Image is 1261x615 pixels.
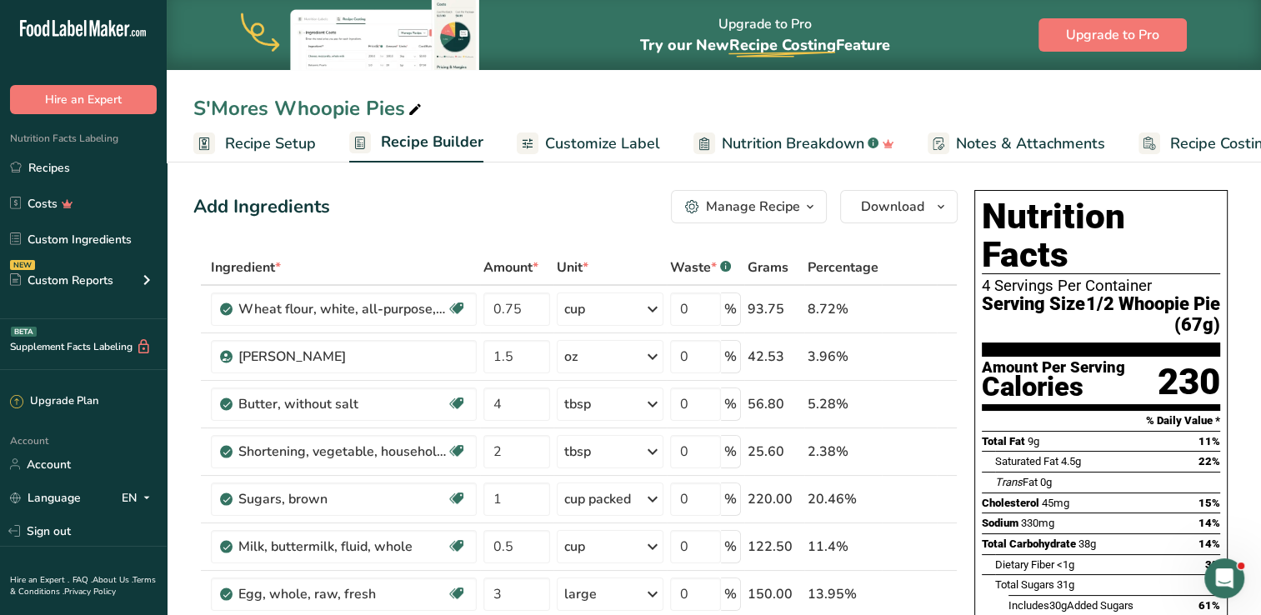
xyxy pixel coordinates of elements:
[11,327,37,337] div: BETA
[1085,294,1220,335] span: 1/2 Whoopie Pie (67g)
[728,35,835,55] span: Recipe Costing
[1040,476,1052,488] span: 0g
[1078,537,1096,550] span: 38g
[722,132,864,155] span: Nutrition Breakdown
[706,197,800,217] div: Manage Recipe
[225,132,316,155] span: Recipe Setup
[808,394,878,414] div: 5.28%
[1038,18,1187,52] button: Upgrade to Pro
[982,517,1018,529] span: Sodium
[982,294,1085,335] span: Serving Size
[748,299,801,319] div: 93.75
[93,574,133,586] a: About Us .
[982,277,1220,294] div: 4 Servings Per Container
[748,489,801,509] div: 220.00
[808,299,878,319] div: 8.72%
[982,360,1125,376] div: Amount Per Serving
[1198,435,1220,447] span: 11%
[995,476,1038,488] span: Fat
[564,347,578,367] div: oz
[10,574,69,586] a: Hire an Expert .
[238,537,447,557] div: Milk, buttermilk, fluid, whole
[861,197,924,217] span: Download
[1198,497,1220,509] span: 15%
[1021,517,1054,529] span: 330mg
[1028,435,1039,447] span: 9g
[982,435,1025,447] span: Total Fat
[808,584,878,604] div: 13.95%
[1198,517,1220,529] span: 14%
[808,489,878,509] div: 20.46%
[193,93,425,123] div: S'Mores Whoopie Pies
[982,537,1076,550] span: Total Carbohydrate
[64,586,116,597] a: Privacy Policy
[670,257,731,277] div: Waste
[564,489,631,509] div: cup packed
[73,574,93,586] a: FAQ .
[517,125,660,162] a: Customize Label
[10,483,81,512] a: Language
[808,347,878,367] div: 3.96%
[193,125,316,162] a: Recipe Setup
[1057,558,1074,571] span: <1g
[1066,25,1159,45] span: Upgrade to Pro
[211,257,281,277] span: Ingredient
[557,257,588,277] span: Unit
[982,375,1125,399] div: Calories
[10,272,113,289] div: Custom Reports
[748,584,801,604] div: 150.00
[808,257,878,277] span: Percentage
[748,394,801,414] div: 56.80
[10,393,98,410] div: Upgrade Plan
[238,394,447,414] div: Butter, without salt
[1008,599,1133,612] span: Includes Added Sugars
[238,584,447,604] div: Egg, whole, raw, fresh
[808,537,878,557] div: 11.4%
[995,476,1023,488] i: Trans
[122,487,157,507] div: EN
[10,574,156,597] a: Terms & Conditions .
[982,497,1039,509] span: Cholesterol
[995,578,1054,591] span: Total Sugars
[564,299,585,319] div: cup
[1198,455,1220,467] span: 22%
[238,442,447,462] div: Shortening, vegetable, household, composite
[995,455,1058,467] span: Saturated Fat
[1158,360,1220,404] div: 230
[381,131,483,153] span: Recipe Builder
[564,442,591,462] div: tbsp
[564,537,585,557] div: cup
[748,537,801,557] div: 122.50
[840,190,958,223] button: Download
[671,190,827,223] button: Manage Recipe
[1049,599,1067,612] span: 30g
[956,132,1105,155] span: Notes & Attachments
[545,132,660,155] span: Customize Label
[982,197,1220,274] h1: Nutrition Facts
[1198,599,1220,612] span: 61%
[1198,537,1220,550] span: 14%
[928,125,1105,162] a: Notes & Attachments
[193,193,330,221] div: Add Ingredients
[995,558,1054,571] span: Dietary Fiber
[1204,558,1244,598] iframe: Intercom live chat
[564,394,591,414] div: tbsp
[238,347,447,367] div: [PERSON_NAME]
[639,1,889,70] div: Upgrade to Pro
[639,35,889,55] span: Try our New Feature
[10,260,35,270] div: NEW
[238,489,447,509] div: Sugars, brown
[483,257,538,277] span: Amount
[982,411,1220,431] section: % Daily Value *
[564,584,597,604] div: large
[1057,578,1074,591] span: 31g
[10,85,157,114] button: Hire an Expert
[1061,455,1081,467] span: 4.5g
[238,299,447,319] div: Wheat flour, white, all-purpose, self-rising, enriched
[748,442,801,462] div: 25.60
[1042,497,1069,509] span: 45mg
[748,347,801,367] div: 42.53
[693,125,894,162] a: Nutrition Breakdown
[748,257,788,277] span: Grams
[808,442,878,462] div: 2.38%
